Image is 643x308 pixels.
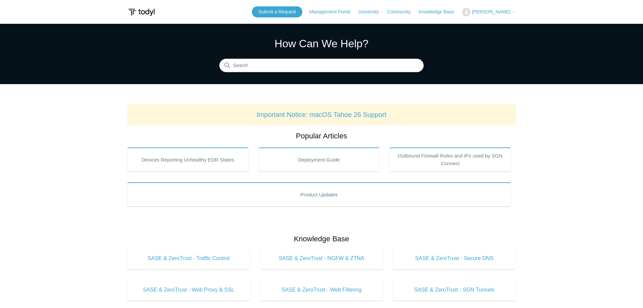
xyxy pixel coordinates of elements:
input: Search [219,59,424,72]
h2: Knowledge Base [127,233,516,244]
a: SASE & ZeroTrust - Web Filtering [260,279,383,301]
a: Product Updates [127,182,511,206]
h2: Popular Articles [127,130,516,141]
a: Management Portal [309,8,357,15]
a: SASE & ZeroTrust - Secure DNS [393,248,516,269]
a: Devices Reporting Unhealthy EDR States [127,147,248,172]
a: SASE & ZeroTrust - Web Proxy & SSL [127,279,250,301]
a: Knowledge Base [419,8,461,15]
a: Submit a Request [252,6,302,17]
span: [PERSON_NAME] [472,9,510,14]
span: SASE & ZeroTrust - Secure DNS [403,254,506,262]
span: SASE & ZeroTrust - SGN Tunnels [403,286,506,294]
span: SASE & ZeroTrust - Web Filtering [270,286,373,294]
span: SASE & ZeroTrust - Traffic Control [137,254,240,262]
span: SASE & ZeroTrust - Web Proxy & SSL [137,286,240,294]
a: SASE & ZeroTrust - SGN Tunnels [393,279,516,301]
a: Deployment Guide [259,147,380,172]
a: SASE & ZeroTrust - Traffic Control [127,248,250,269]
a: University [358,8,385,15]
h1: How Can We Help? [219,36,424,52]
img: Todyl Support Center Help Center home page [127,6,156,18]
span: SASE & ZeroTrust - NGFW & ZTNA [270,254,373,262]
a: SASE & ZeroTrust - NGFW & ZTNA [260,248,383,269]
a: Outbound Firewall Rules and IPs used by SGN Connect [389,147,511,172]
a: Community [387,8,418,15]
button: [PERSON_NAME] [462,8,516,16]
a: Important Notice: macOS Tahoe 26 Support [257,111,386,118]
